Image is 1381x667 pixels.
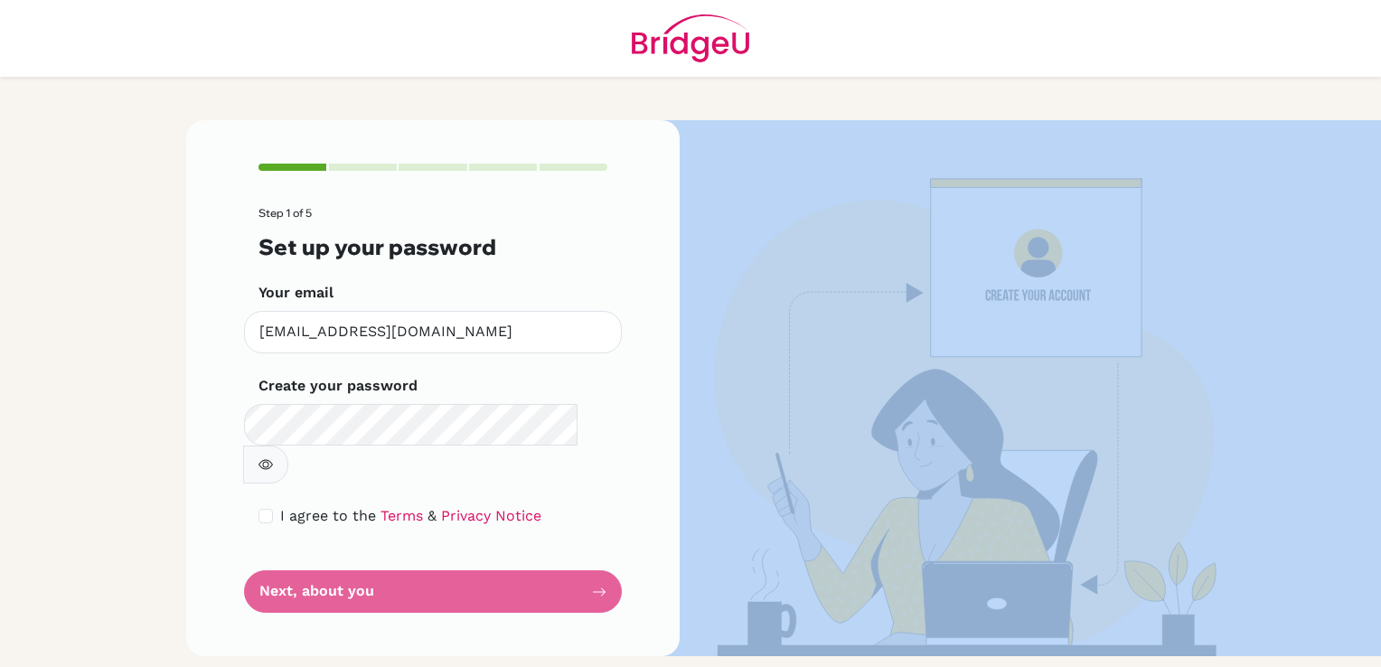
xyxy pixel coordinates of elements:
a: Privacy Notice [441,507,541,524]
input: Insert your email* [244,311,622,353]
h3: Set up your password [258,234,607,260]
span: I agree to the [280,507,376,524]
span: & [427,507,437,524]
label: Create your password [258,375,418,397]
a: Terms [380,507,423,524]
span: Step 1 of 5 [258,206,312,220]
label: Your email [258,282,334,304]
